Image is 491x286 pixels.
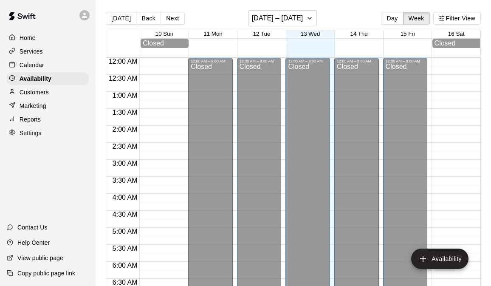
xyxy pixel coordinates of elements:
span: 12:00 AM [107,58,140,65]
button: [DATE] [106,12,136,25]
span: 1:30 AM [110,109,140,116]
span: 1:00 AM [110,92,140,99]
span: 4:00 AM [110,194,140,201]
div: 12:00 AM – 9:00 AM [288,59,327,63]
p: Calendar [20,61,44,69]
button: Filter View [433,12,481,25]
p: Home [20,34,36,42]
span: 3:30 AM [110,177,140,184]
a: Home [7,31,89,44]
span: 5:30 AM [110,245,140,252]
p: Contact Us [17,223,48,232]
button: 16 Sat [448,31,465,37]
button: Week [403,12,430,25]
p: View public page [17,254,63,262]
p: Services [20,47,43,56]
button: 14 Thu [350,31,368,37]
p: Customers [20,88,49,96]
div: 12:00 AM – 9:00 AM [386,59,425,63]
button: 10 Sun [155,31,173,37]
button: 12 Tue [253,31,271,37]
p: Copy public page link [17,269,75,278]
a: Marketing [7,99,89,112]
button: Day [381,12,403,25]
div: Closed [143,40,186,47]
p: Settings [20,129,42,137]
div: 12:00 AM – 9:00 AM [191,59,230,63]
button: add [411,249,468,269]
a: Calendar [7,59,89,71]
button: 13 Wed [301,31,320,37]
button: 15 Fri [401,31,415,37]
span: 5:00 AM [110,228,140,235]
span: 6:30 AM [110,279,140,286]
a: Services [7,45,89,58]
a: Reports [7,113,89,126]
p: Availability [20,74,51,83]
span: 2:30 AM [110,143,140,150]
a: Customers [7,86,89,99]
span: 4:30 AM [110,211,140,218]
button: [DATE] – [DATE] [248,10,317,26]
button: Back [136,12,161,25]
p: Help Center [17,238,50,247]
div: Closed [435,40,478,47]
span: 3:00 AM [110,160,140,167]
p: Reports [20,115,41,124]
button: 11 Mon [203,31,222,37]
span: 12:30 AM [107,75,140,82]
a: Settings [7,127,89,139]
span: 2:00 AM [110,126,140,133]
div: 12:00 AM – 9:00 AM [240,59,279,63]
button: Next [161,12,184,25]
p: Marketing [20,102,46,110]
a: Availability [7,72,89,85]
div: 12:00 AM – 9:00 AM [337,59,376,63]
span: 6:00 AM [110,262,140,269]
h6: [DATE] – [DATE] [252,12,303,24]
